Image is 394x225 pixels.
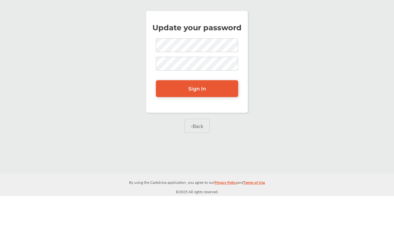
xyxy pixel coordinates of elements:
[188,86,206,92] span: Sign In
[185,119,210,133] a: ‹Back
[243,179,265,188] a: Terms of Use
[156,80,238,97] a: Sign In
[152,25,242,31] p: Update your password
[214,179,237,188] a: Privacy Policy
